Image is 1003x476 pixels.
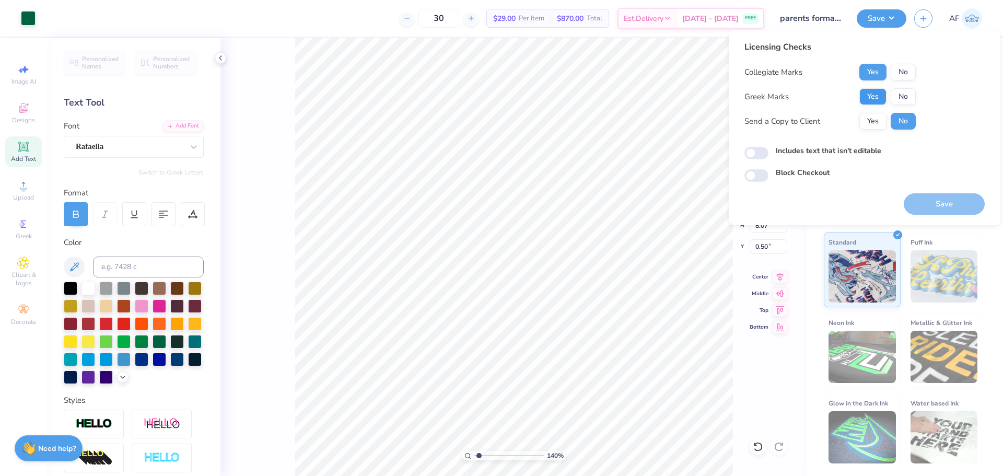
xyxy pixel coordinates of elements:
span: Image AI [11,77,36,86]
button: Yes [859,88,887,105]
img: Neon Ink [829,331,896,383]
span: Total [587,13,602,24]
span: Glow in the Dark Ink [829,398,888,409]
span: [DATE] - [DATE] [682,13,739,24]
span: Standard [829,237,856,248]
span: Add Text [11,155,36,163]
label: Block Checkout [776,167,830,178]
button: No [891,64,916,80]
label: Font [64,120,79,132]
span: Personalized Names [82,55,119,70]
span: Top [750,307,768,314]
button: Save [857,9,906,28]
img: Standard [829,250,896,303]
span: Bottom [750,323,768,331]
span: AF [949,13,959,25]
span: Puff Ink [911,237,932,248]
span: $29.00 [493,13,516,24]
button: Yes [859,64,887,80]
div: Send a Copy to Client [744,115,820,127]
img: Metallic & Glitter Ink [911,331,978,383]
img: Stroke [76,418,112,430]
span: Greek [16,232,32,240]
input: Untitled Design [772,8,849,29]
img: Negative Space [144,452,180,464]
span: Metallic & Glitter Ink [911,317,972,328]
button: Yes [859,113,887,130]
button: No [891,113,916,130]
div: Color [64,237,204,249]
div: Styles [64,394,204,407]
img: Water based Ink [911,411,978,463]
img: Ana Francesca Bustamante [962,8,982,29]
div: Licensing Checks [744,41,916,53]
img: Glow in the Dark Ink [829,411,896,463]
span: Est. Delivery [624,13,663,24]
span: Designs [12,116,35,124]
span: Middle [750,290,768,297]
span: Water based Ink [911,398,959,409]
div: Format [64,187,205,199]
span: Decorate [11,318,36,326]
div: Greek Marks [744,91,789,103]
div: Text Tool [64,96,204,110]
strong: Need help? [38,444,76,454]
input: – – [418,9,459,28]
span: Per Item [519,13,544,24]
span: $870.00 [557,13,584,24]
span: Center [750,273,768,281]
span: 140 % [547,451,564,460]
img: Puff Ink [911,250,978,303]
img: Shadow [144,417,180,431]
div: Add Font [162,120,204,132]
button: No [891,88,916,105]
span: Neon Ink [829,317,854,328]
span: Personalized Numbers [153,55,190,70]
span: FREE [745,15,756,22]
div: Collegiate Marks [744,66,802,78]
label: Includes text that isn't editable [776,145,881,156]
button: Switch to Greek Letters [138,168,204,177]
a: AF [949,8,982,29]
span: Clipart & logos [5,271,42,287]
img: 3d Illusion [76,450,112,467]
span: Upload [13,193,34,202]
input: e.g. 7428 c [93,257,204,277]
